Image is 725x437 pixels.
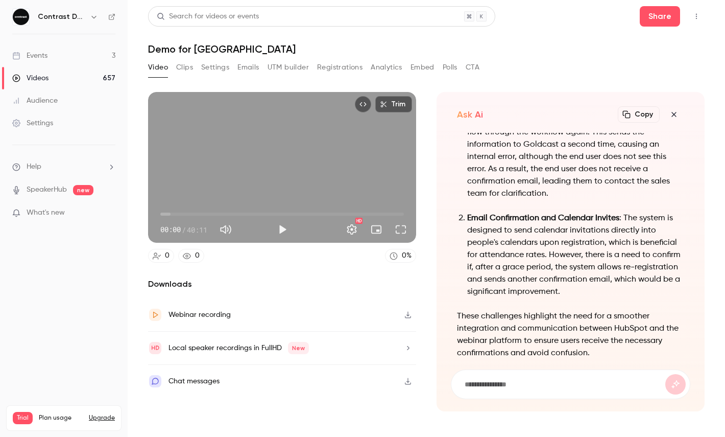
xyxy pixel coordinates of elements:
a: 0% [385,249,416,263]
button: Trim [375,96,412,112]
div: HD [355,218,362,224]
p: : There is a problem when people forget they have already registered for an event. They go back t... [467,77,684,200]
li: help-dropdown-opener [12,162,115,172]
h1: Demo for [GEOGRAPHIC_DATA] [148,43,705,55]
h2: Ask Ai [457,108,483,121]
button: Turn on miniplayer [366,219,386,240]
div: Events [12,51,47,61]
div: 0 % [402,250,412,261]
button: Analytics [371,59,402,76]
h2: Downloads [148,278,416,290]
p: These challenges highlight the need for a smoother integration and communication between HubSpot ... [457,310,684,359]
button: Embed [410,59,434,76]
strong: Email Confirmation and Calendar Invites [467,214,619,222]
button: Copy [618,106,660,123]
button: Top Bar Actions [688,8,705,25]
a: 0 [148,249,174,263]
button: Embed video [355,96,371,112]
button: Play [272,219,293,240]
div: 00:00 [160,224,207,235]
div: Videos [12,73,49,83]
p: : The system is designed to send calendar invitations directly into people's calendars upon regis... [467,212,684,298]
span: Trial [13,412,33,424]
span: Help [27,162,41,172]
div: 0 [165,250,170,261]
div: Chat messages [168,375,220,387]
span: / [182,224,186,235]
div: Local speaker recordings in FullHD [168,342,309,354]
span: Plan usage [39,414,83,422]
button: Share [640,6,680,27]
img: Contrast Demos [13,9,29,25]
button: UTM builder [268,59,309,76]
button: CTA [466,59,479,76]
button: Emails [237,59,259,76]
button: Settings [342,219,362,240]
div: Search for videos or events [157,11,259,22]
span: new [73,185,93,195]
span: What's new [27,208,65,218]
button: Upgrade [89,414,115,422]
button: Clips [176,59,193,76]
span: New [288,342,309,354]
span: 00:00 [160,224,181,235]
div: Webinar recording [168,309,231,321]
a: 0 [178,249,204,263]
a: SpeakerHub [27,185,67,195]
div: 0 [195,250,200,261]
button: Video [148,59,168,76]
h6: Contrast Demos [38,12,86,22]
button: Settings [201,59,229,76]
span: 40:11 [187,224,207,235]
button: Full screen [391,219,411,240]
div: Settings [12,118,53,128]
div: Audience [12,96,58,106]
button: Polls [443,59,457,76]
button: Registrations [317,59,362,76]
button: Mute [215,219,236,240]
